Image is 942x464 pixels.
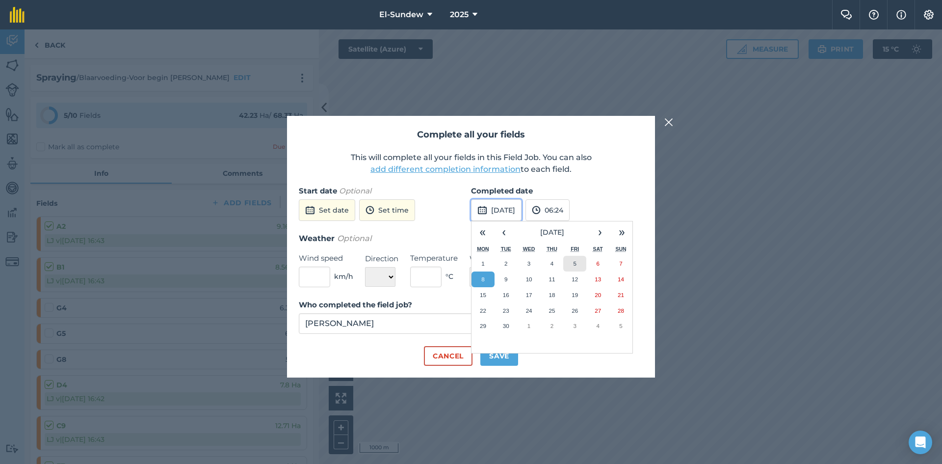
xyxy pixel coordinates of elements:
img: svg+xml;base64,PD94bWwgdmVyc2lvbj0iMS4wIiBlbmNvZGluZz0idXRmLTgiPz4KPCEtLSBHZW5lcmF0b3I6IEFkb2JlIE... [532,204,541,216]
button: 17 September 2025 [518,287,541,303]
abbr: 4 October 2025 [596,323,599,329]
button: 1 October 2025 [518,318,541,334]
button: 7 September 2025 [609,256,632,272]
button: 26 September 2025 [563,303,586,319]
button: 29 September 2025 [471,318,495,334]
abbr: 30 September 2025 [503,323,509,329]
button: 16 September 2025 [495,287,518,303]
button: [DATE] [471,199,522,221]
button: 2 September 2025 [495,256,518,272]
div: Open Intercom Messenger [909,431,932,454]
span: ° C [445,271,453,282]
button: 3 October 2025 [563,318,586,334]
abbr: 7 September 2025 [619,260,622,267]
button: « [471,221,493,243]
button: 20 September 2025 [586,287,609,303]
abbr: 13 September 2025 [595,276,601,282]
span: 2025 [450,9,469,21]
abbr: 1 October 2025 [527,323,530,329]
abbr: 1 September 2025 [481,260,484,267]
abbr: 11 September 2025 [549,276,555,282]
button: 10 September 2025 [518,272,541,287]
button: Save [480,346,518,366]
button: 19 September 2025 [563,287,586,303]
abbr: 22 September 2025 [480,307,486,314]
p: This will complete all your fields in this Field Job. You can also to each field. [299,152,643,175]
abbr: Friday [571,246,579,252]
abbr: Saturday [593,246,603,252]
abbr: 3 September 2025 [527,260,530,267]
abbr: Wednesday [523,246,535,252]
abbr: 8 September 2025 [481,276,484,282]
abbr: 23 September 2025 [503,307,509,314]
abbr: 2 September 2025 [504,260,507,267]
em: Optional [337,234,371,243]
h3: Weather [299,232,643,245]
button: 06:24 [525,199,570,221]
img: svg+xml;base64,PD94bWwgdmVyc2lvbj0iMS4wIiBlbmNvZGluZz0idXRmLTgiPz4KPCEtLSBHZW5lcmF0b3I6IEFkb2JlIE... [366,204,374,216]
abbr: 5 September 2025 [574,260,576,267]
button: 11 September 2025 [541,272,564,287]
button: 4 October 2025 [586,318,609,334]
abbr: 27 September 2025 [595,307,601,314]
button: › [589,221,611,243]
abbr: Monday [477,246,489,252]
abbr: 14 September 2025 [618,276,624,282]
abbr: 26 September 2025 [572,307,578,314]
abbr: 25 September 2025 [549,307,555,314]
abbr: Thursday [547,246,557,252]
label: Temperature [410,252,458,264]
label: Weather [470,253,518,265]
button: 22 September 2025 [471,303,495,319]
img: fieldmargin Logo [10,7,25,23]
button: 15 September 2025 [471,287,495,303]
button: 30 September 2025 [495,318,518,334]
img: svg+xml;base64,PHN2ZyB4bWxucz0iaHR0cDovL3d3dy53My5vcmcvMjAwMC9zdmciIHdpZHRoPSIxNyIgaGVpZ2h0PSIxNy... [896,9,906,21]
abbr: 15 September 2025 [480,292,486,298]
img: svg+xml;base64,PHN2ZyB4bWxucz0iaHR0cDovL3d3dy53My5vcmcvMjAwMC9zdmciIHdpZHRoPSIyMiIgaGVpZ2h0PSIzMC... [664,116,673,128]
span: km/h [334,271,353,282]
abbr: 6 September 2025 [596,260,599,267]
button: 25 September 2025 [541,303,564,319]
button: 1 September 2025 [471,256,495,272]
button: 5 September 2025 [563,256,586,272]
button: add different completion information [370,164,521,175]
button: 18 September 2025 [541,287,564,303]
abbr: 10 September 2025 [526,276,532,282]
abbr: 18 September 2025 [549,292,555,298]
button: 24 September 2025 [518,303,541,319]
button: 8 September 2025 [471,272,495,287]
button: 6 September 2025 [586,256,609,272]
img: A cog icon [923,10,935,20]
abbr: 19 September 2025 [572,292,578,298]
button: 4 September 2025 [541,256,564,272]
button: ‹ [493,221,515,243]
abbr: 3 October 2025 [574,323,576,329]
button: 2 October 2025 [541,318,564,334]
strong: Start date [299,186,337,195]
img: svg+xml;base64,PD94bWwgdmVyc2lvbj0iMS4wIiBlbmNvZGluZz0idXRmLTgiPz4KPCEtLSBHZW5lcmF0b3I6IEFkb2JlIE... [477,204,487,216]
abbr: 9 September 2025 [504,276,507,282]
abbr: 24 September 2025 [526,307,532,314]
button: 9 September 2025 [495,272,518,287]
button: 28 September 2025 [609,303,632,319]
abbr: 20 September 2025 [595,292,601,298]
label: Wind speed [299,252,353,264]
img: Two speech bubbles overlapping with the left bubble in the forefront [840,10,852,20]
abbr: 2 October 2025 [550,323,553,329]
h2: Complete all your fields [299,128,643,142]
em: Optional [339,186,371,195]
abbr: 28 September 2025 [618,307,624,314]
img: svg+xml;base64,PD94bWwgdmVyc2lvbj0iMS4wIiBlbmNvZGluZz0idXRmLTgiPz4KPCEtLSBHZW5lcmF0b3I6IEFkb2JlIE... [305,204,315,216]
button: 13 September 2025 [586,272,609,287]
abbr: 12 September 2025 [572,276,578,282]
button: Set time [359,199,415,221]
span: [DATE] [540,228,564,237]
abbr: 21 September 2025 [618,292,624,298]
button: Set date [299,199,355,221]
strong: Completed date [471,186,533,195]
span: El-Sundew [379,9,423,21]
button: Cancel [424,346,472,366]
button: 27 September 2025 [586,303,609,319]
strong: Who completed the field job? [299,300,412,309]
